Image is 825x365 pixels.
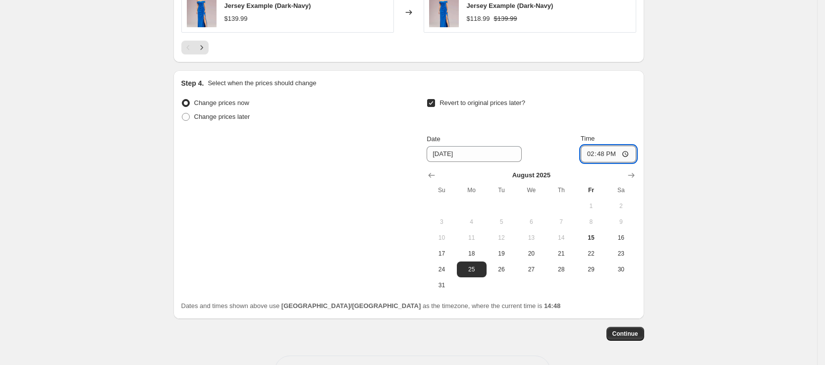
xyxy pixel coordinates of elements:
nav: Pagination [181,41,209,54]
span: Dates and times shown above use as the timezone, where the current time is [181,302,561,310]
span: 8 [580,218,602,226]
button: Wednesday August 27 2025 [516,261,546,277]
span: 22 [580,250,602,258]
span: Revert to original prices later? [440,99,525,106]
span: 20 [520,250,542,258]
span: Date [427,135,440,143]
span: Fr [580,186,602,194]
button: Show next month, September 2025 [624,168,638,182]
span: Change prices later [194,113,250,120]
button: Thursday August 28 2025 [546,261,576,277]
button: Monday August 25 2025 [457,261,487,277]
button: Thursday August 21 2025 [546,246,576,261]
button: Sunday August 10 2025 [427,230,456,246]
button: Tuesday August 12 2025 [487,230,516,246]
span: 30 [610,265,632,273]
span: 31 [431,281,452,289]
button: Friday August 22 2025 [576,246,606,261]
span: Time [581,135,595,142]
button: Sunday August 3 2025 [427,214,456,230]
strike: $139.99 [494,14,517,24]
span: 17 [431,250,452,258]
th: Friday [576,182,606,198]
span: 26 [491,265,512,273]
div: $118.99 [467,14,490,24]
button: Friday August 1 2025 [576,198,606,214]
span: 25 [461,265,483,273]
span: Th [550,186,572,194]
span: 9 [610,218,632,226]
span: 23 [610,250,632,258]
span: Tu [491,186,512,194]
button: Wednesday August 6 2025 [516,214,546,230]
h2: Step 4. [181,78,204,88]
span: 15 [580,234,602,242]
span: 24 [431,265,452,273]
button: Tuesday August 5 2025 [487,214,516,230]
button: Today Friday August 15 2025 [576,230,606,246]
button: Saturday August 30 2025 [606,261,636,277]
button: Friday August 29 2025 [576,261,606,277]
button: Show previous month, July 2025 [425,168,439,182]
span: Jersey Example (Dark-Navy) [467,2,553,9]
span: Continue [612,330,638,338]
span: 1 [580,202,602,210]
p: Select when the prices should change [208,78,316,88]
button: Wednesday August 20 2025 [516,246,546,261]
span: 19 [491,250,512,258]
button: Monday August 11 2025 [457,230,487,246]
button: Tuesday August 26 2025 [487,261,516,277]
span: 18 [461,250,483,258]
th: Sunday [427,182,456,198]
span: 6 [520,218,542,226]
button: Saturday August 16 2025 [606,230,636,246]
span: Su [431,186,452,194]
button: Wednesday August 13 2025 [516,230,546,246]
span: Change prices now [194,99,249,106]
th: Monday [457,182,487,198]
button: Monday August 18 2025 [457,246,487,261]
span: Jersey Example (Dark-Navy) [224,2,311,9]
span: 4 [461,218,483,226]
button: Next [195,41,209,54]
button: Sunday August 17 2025 [427,246,456,261]
span: 27 [520,265,542,273]
span: 3 [431,218,452,226]
button: Friday August 8 2025 [576,214,606,230]
th: Thursday [546,182,576,198]
span: 12 [491,234,512,242]
button: Monday August 4 2025 [457,214,487,230]
span: 28 [550,265,572,273]
span: 21 [550,250,572,258]
b: 14:48 [544,302,560,310]
th: Wednesday [516,182,546,198]
button: Tuesday August 19 2025 [487,246,516,261]
button: Saturday August 2 2025 [606,198,636,214]
button: Thursday August 7 2025 [546,214,576,230]
button: Sunday August 24 2025 [427,261,456,277]
button: Sunday August 31 2025 [427,277,456,293]
span: 14 [550,234,572,242]
button: Saturday August 9 2025 [606,214,636,230]
button: Continue [606,327,644,341]
input: 8/15/2025 [427,146,522,162]
span: 11 [461,234,483,242]
span: 5 [491,218,512,226]
input: 12:00 [581,146,636,162]
span: 10 [431,234,452,242]
button: Thursday August 14 2025 [546,230,576,246]
b: [GEOGRAPHIC_DATA]/[GEOGRAPHIC_DATA] [281,302,421,310]
span: Mo [461,186,483,194]
span: 7 [550,218,572,226]
span: 16 [610,234,632,242]
th: Saturday [606,182,636,198]
span: Sa [610,186,632,194]
span: 2 [610,202,632,210]
span: We [520,186,542,194]
span: 13 [520,234,542,242]
button: Saturday August 23 2025 [606,246,636,261]
span: 29 [580,265,602,273]
th: Tuesday [487,182,516,198]
div: $139.99 [224,14,248,24]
